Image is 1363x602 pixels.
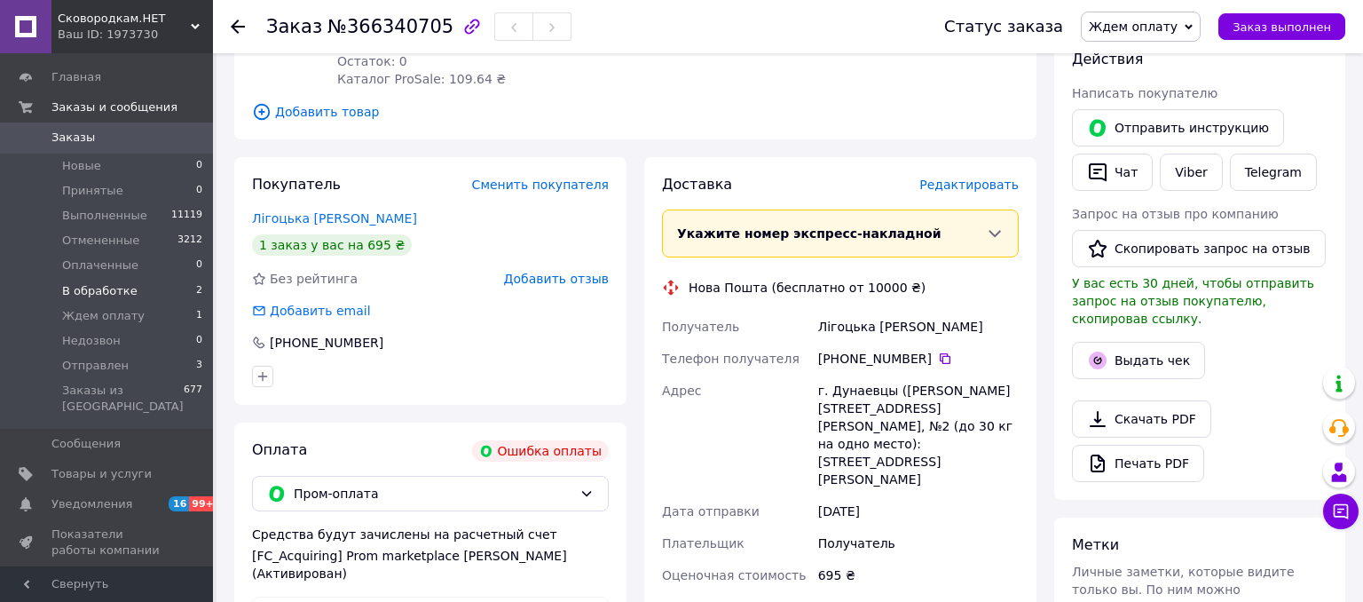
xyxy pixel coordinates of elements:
[51,69,101,85] span: Главная
[504,272,609,286] span: Добавить отзыв
[196,308,202,324] span: 1
[196,333,202,349] span: 0
[231,18,245,36] div: Вернуться назад
[815,311,1022,343] div: Лігоцька [PERSON_NAME]
[662,504,760,519] span: Дата отправки
[51,466,152,482] span: Товары и услуги
[1072,86,1217,100] span: Написать покупателю
[196,257,202,273] span: 0
[169,496,189,511] span: 16
[919,178,1019,192] span: Редактировать
[815,527,1022,559] div: Получатель
[62,333,121,349] span: Недозвон
[327,16,453,37] span: №366340705
[252,102,1019,122] span: Добавить товар
[677,226,941,241] span: Укажите номер экспресс-накладной
[1072,400,1211,438] a: Скачать PDF
[196,158,202,174] span: 0
[662,384,701,398] span: Адрес
[684,279,930,297] div: Нова Пошта (бесплатно от 10000 ₴)
[1218,13,1345,40] button: Заказ выполнен
[252,547,609,582] div: [FC_Acquiring] Prom marketplace [PERSON_NAME] (Активирован)
[184,383,202,415] span: 677
[62,257,138,273] span: Оплаченные
[51,99,177,115] span: Заказы и сообщения
[1072,342,1205,379] button: Выдать чек
[252,234,412,256] div: 1 заказ у вас на 695 ₴
[270,272,358,286] span: Без рейтинга
[58,27,213,43] div: Ваш ID: 1973730
[268,302,373,320] div: Добавить email
[472,440,609,462] div: Ошибка оплаты
[818,350,1019,368] div: [PHONE_NUMBER]
[1072,207,1279,221] span: Запрос на отзыв про компанию
[62,383,184,415] span: Заказы из [GEOGRAPHIC_DATA]
[252,441,307,458] span: Оплата
[62,283,138,299] span: В обработке
[171,208,202,224] span: 11119
[944,18,1063,36] div: Статус заказа
[815,559,1022,591] div: 695 ₴
[252,176,341,193] span: Покупатель
[1072,154,1153,191] button: Чат
[1089,20,1178,34] span: Ждем оплату
[1160,154,1222,191] a: Viber
[51,496,132,512] span: Уведомления
[1230,154,1317,191] a: Telegram
[51,527,164,558] span: Показатели работы компании
[58,11,191,27] span: Сковородкам.НЕТ
[1072,51,1143,67] span: Действия
[662,568,807,582] span: Оценочная стоимость
[196,358,202,374] span: 3
[268,334,385,352] div: [PHONE_NUMBER]
[1072,445,1204,482] a: Печать PDF
[1072,276,1314,326] span: У вас есть 30 дней, чтобы отправить запрос на отзыв покупателю, скопировав ссылку.
[662,536,745,551] span: Плательщик
[62,158,101,174] span: Новые
[62,308,145,324] span: Ждем оплату
[196,183,202,199] span: 0
[1072,109,1284,147] button: Отправить инструкцию
[51,130,95,146] span: Заказы
[662,176,732,193] span: Доставка
[266,16,322,37] span: Заказ
[1072,230,1326,267] button: Скопировать запрос на отзыв
[294,484,572,503] span: Пром-оплата
[189,496,218,511] span: 99+
[1072,536,1119,553] span: Метки
[337,72,506,86] span: Каталог ProSale: 109.64 ₴
[196,283,202,299] span: 2
[177,233,202,249] span: 3212
[1323,494,1359,529] button: Чат с покупателем
[815,495,1022,527] div: [DATE]
[1233,20,1331,34] span: Заказ выполнен
[62,208,147,224] span: Выполненные
[250,302,373,320] div: Добавить email
[662,352,800,366] span: Телефон получателя
[62,358,129,374] span: Отправлен
[252,211,417,226] a: Лігоцька [PERSON_NAME]
[62,233,139,249] span: Отмененные
[62,183,123,199] span: Принятые
[472,178,609,192] span: Сменить покупателя
[51,436,121,452] span: Сообщения
[252,526,609,582] div: Средства будут зачислены на расчетный счет
[337,54,407,68] span: Остаток: 0
[815,375,1022,495] div: г. Дунаевцы ([PERSON_NAME][STREET_ADDRESS][PERSON_NAME], №2 (до 30 кг на одно место): [STREET_ADD...
[662,320,739,334] span: Получатель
